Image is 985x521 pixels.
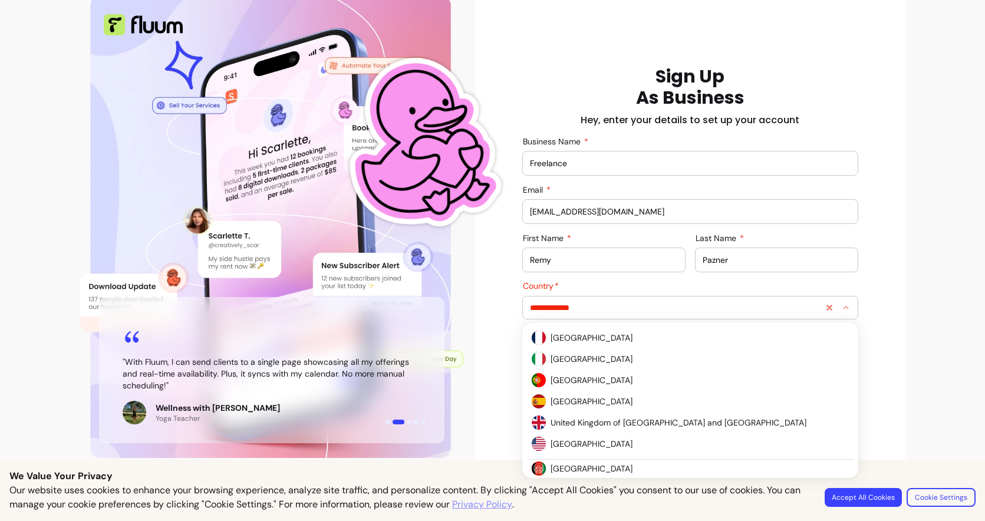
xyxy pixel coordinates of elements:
img: Portugal [532,373,546,387]
img: United Kingdom of Great Britain and Northern Ireland [532,416,546,430]
img: United States of America [532,437,546,451]
span: First Name [523,233,566,243]
input: Email [530,206,851,217]
p: Wellness with [PERSON_NAME] [156,402,280,414]
p: Our website uses cookies to enhance your browsing experience, analyze site traffic, and personali... [9,483,811,512]
span: [GEOGRAPHIC_DATA] [551,353,837,365]
img: Afghanistan [532,461,546,476]
h1: Sign Up As Business [636,66,744,108]
h2: Hey, enter your details to set up your account [581,113,799,127]
a: Privacy Policy [452,497,512,512]
button: Cookie Settings [907,488,976,507]
span: [GEOGRAPHIC_DATA] [551,438,837,450]
img: Fluum Logo [104,14,183,35]
span: [GEOGRAPHIC_DATA] [551,395,837,407]
img: Italy [532,352,546,366]
span: Business Name [523,136,583,147]
p: Yoga Teacher [156,414,280,423]
img: Spain [532,394,546,408]
img: France [532,331,546,345]
span: United Kingdom of [GEOGRAPHIC_DATA] and [GEOGRAPHIC_DATA] [551,417,837,428]
span: [GEOGRAPHIC_DATA] [551,374,837,386]
input: Country [530,302,818,314]
button: Show suggestions [820,298,839,317]
span: Email [523,184,545,195]
p: We Value Your Privacy [9,469,976,483]
label: Country [523,280,564,292]
span: Last Name [696,233,739,243]
input: Business Name [530,157,851,169]
input: First Name [530,254,678,266]
span: [GEOGRAPHIC_DATA] [551,463,837,474]
blockquote: " With Fluum, I can send clients to a single page showcasing all my offerings and real-time avail... [123,356,421,391]
img: Review avatar [123,401,146,424]
ul: Suggestions [527,327,854,478]
div: Suggestions [525,325,856,480]
button: Show suggestions [836,298,855,317]
img: Fluum Duck sticker [322,13,516,274]
button: Accept All Cookies [825,488,902,507]
input: Last Name [703,254,851,266]
span: [GEOGRAPHIC_DATA] [551,332,837,344]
